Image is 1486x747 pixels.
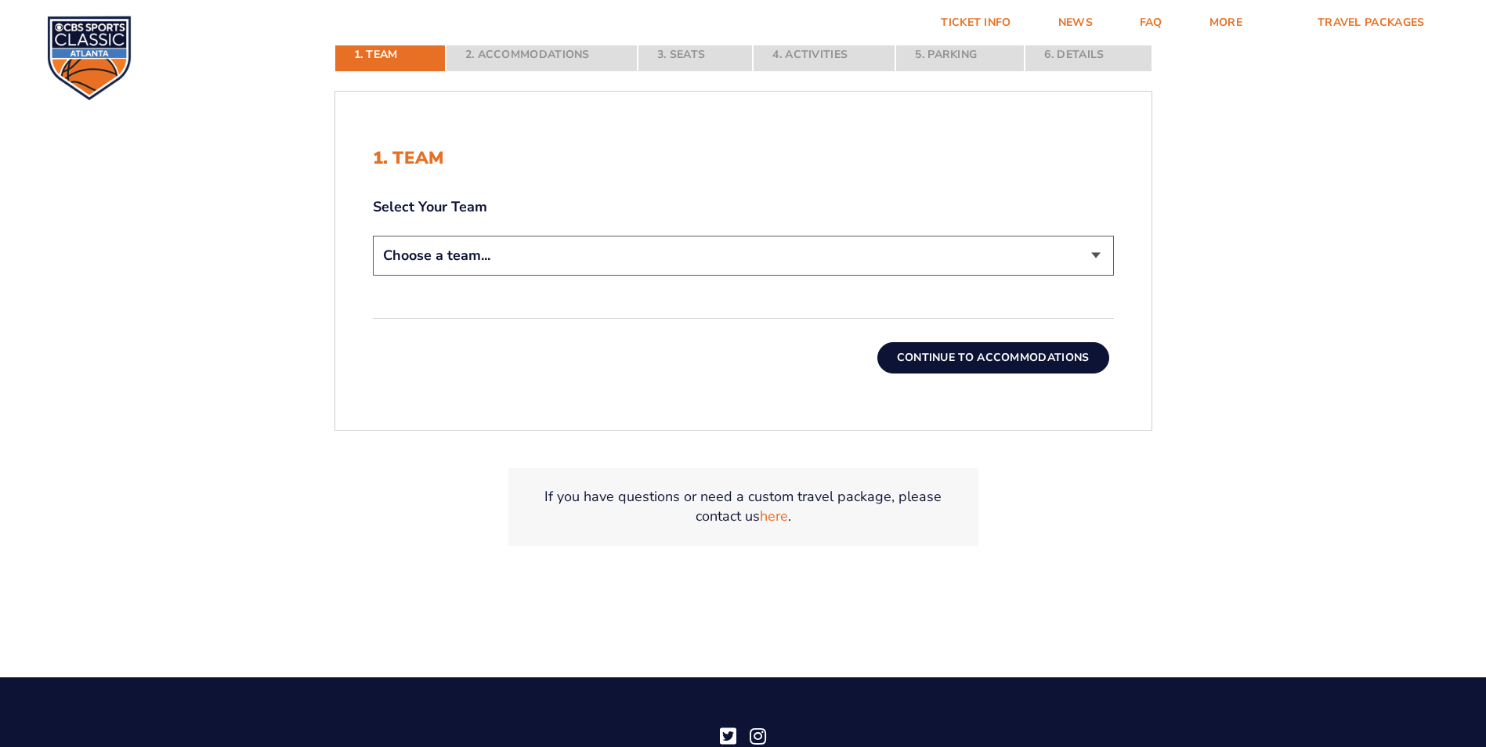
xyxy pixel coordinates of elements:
[877,342,1109,373] button: Continue To Accommodations
[527,487,960,526] p: If you have questions or need a custom travel package, please contact us .
[760,507,788,526] a: here
[373,148,1114,168] h2: 1. Team
[373,197,1114,217] label: Select Your Team
[47,16,132,100] img: CBS Sports Classic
